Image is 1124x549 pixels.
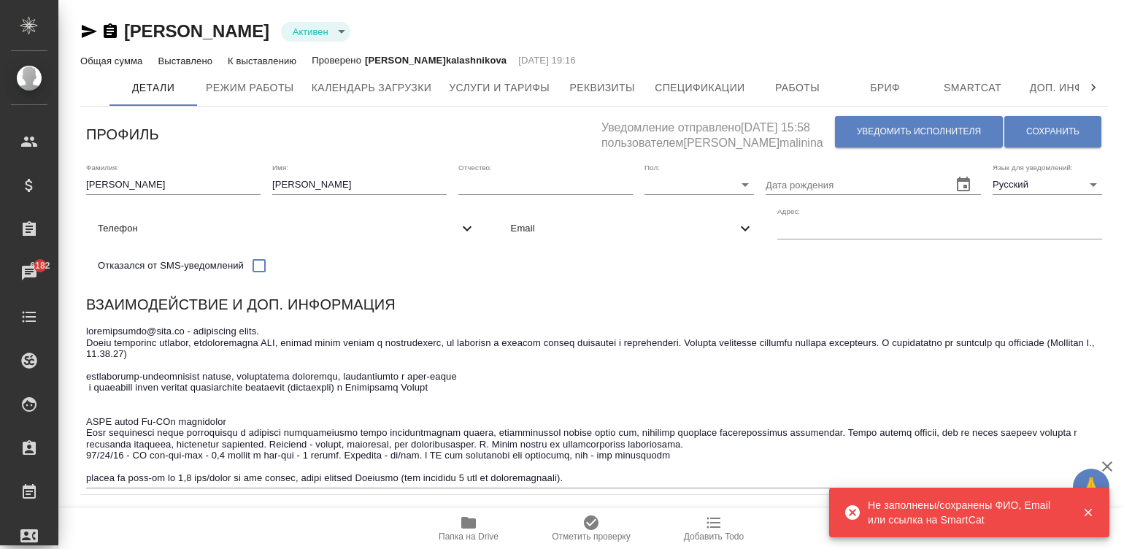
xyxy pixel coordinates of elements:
[1079,472,1104,502] span: 🙏
[98,221,458,236] span: Телефон
[518,53,576,68] p: [DATE] 19:16
[449,79,550,97] span: Услуги и тарифы
[80,23,98,40] button: Скопировать ссылку для ЯМессенджера
[938,79,1008,97] span: Smartcat
[993,164,1073,171] label: Язык для уведомлений:
[850,79,920,97] span: Бриф
[857,126,981,138] span: Уведомить исполнителя
[21,258,58,273] span: 6182
[567,79,637,97] span: Реквизиты
[281,22,350,42] div: Активен
[407,508,530,549] button: Папка на Drive
[868,498,1061,527] div: Не заполнены/сохранены ФИО, Email или ссылка на SmartCat
[86,164,119,171] label: Фамилия:
[1004,116,1101,147] button: Сохранить
[312,79,432,97] span: Календарь загрузки
[458,164,492,171] label: Отчество:
[206,79,294,97] span: Режим работы
[655,79,744,97] span: Спецификации
[1026,126,1079,138] span: Сохранить
[98,258,244,273] span: Отказался от SMS-уведомлений
[118,79,188,97] span: Детали
[552,531,630,542] span: Отметить проверку
[511,221,737,236] span: Email
[4,255,55,291] a: 6182
[835,116,1003,147] button: Уведомить исполнителя
[272,164,288,171] label: Имя:
[1073,469,1109,505] button: 🙏
[124,21,269,41] a: [PERSON_NAME]
[101,23,119,40] button: Скопировать ссылку
[365,53,507,68] p: [PERSON_NAME]kalashnikova
[86,123,159,146] h6: Профиль
[777,208,800,215] label: Адрес:
[86,326,1102,483] textarea: loremipsumdo@sita.co - adipiscing elits. Doeiu temporinc utlabor, etdoloremagna ALI, enimad minim...
[644,164,660,171] label: Пол:
[499,212,766,245] div: Email
[288,26,333,38] button: Активен
[86,293,396,316] h6: Взаимодействие и доп. информация
[312,53,365,68] p: Проверено
[601,112,834,151] h5: Уведомление отправлено [DATE] 15:58 пользователем [PERSON_NAME]malinina
[80,55,146,66] p: Общая сумма
[763,79,833,97] span: Работы
[1025,79,1096,97] span: Доп. инфо
[439,531,499,542] span: Папка на Drive
[228,55,300,66] p: К выставлению
[158,55,216,66] p: Выставлено
[1073,506,1103,519] button: Закрыть
[993,174,1102,195] div: Русский
[86,212,488,245] div: Телефон
[653,508,775,549] button: Добавить Todo
[530,508,653,549] button: Отметить проверку
[684,531,744,542] span: Добавить Todo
